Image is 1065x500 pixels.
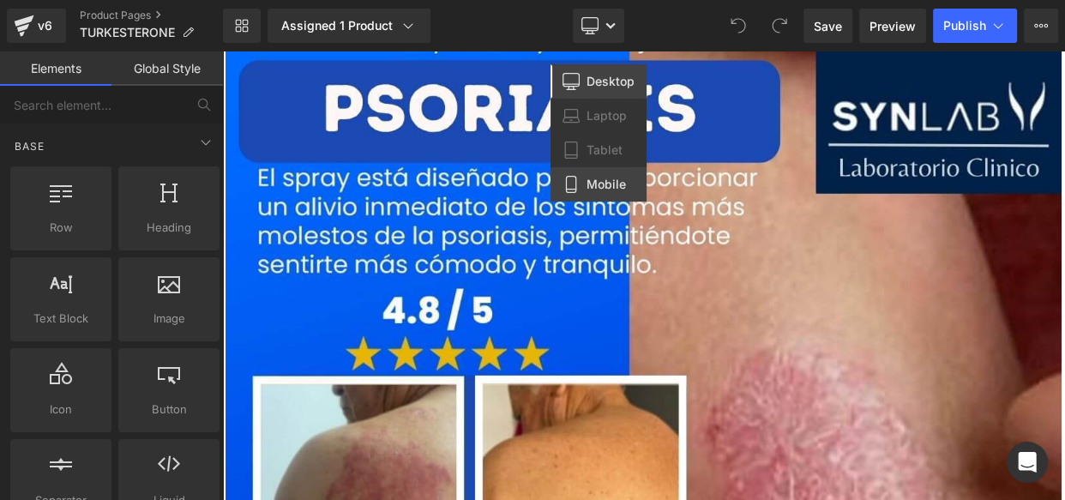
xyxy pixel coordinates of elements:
[1007,442,1048,483] div: Open Intercom Messenger
[1024,9,1058,43] button: More
[15,219,106,237] span: Row
[13,138,46,154] span: Base
[587,142,623,158] span: Tablet
[551,99,647,133] a: Laptop
[859,9,926,43] a: Preview
[551,167,647,202] a: Mobile
[587,108,627,123] span: Laptop
[551,133,647,167] a: Tablet
[7,9,66,43] a: v6
[943,19,986,33] span: Publish
[15,401,106,419] span: Icon
[721,9,755,43] button: Undo
[762,9,797,43] button: Redo
[80,9,223,22] a: Product Pages
[123,401,214,419] span: Button
[111,51,223,86] a: Global Style
[587,74,635,89] span: Desktop
[15,310,106,328] span: Text Block
[223,9,261,43] a: New Library
[281,17,417,34] div: Assigned 1 Product
[869,17,916,35] span: Preview
[123,219,214,237] span: Heading
[587,177,626,192] span: Mobile
[551,64,647,99] a: Desktop
[814,17,842,35] span: Save
[933,9,1017,43] button: Publish
[34,15,56,37] div: v6
[80,26,175,39] span: TURKESTERONE
[123,310,214,328] span: Image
